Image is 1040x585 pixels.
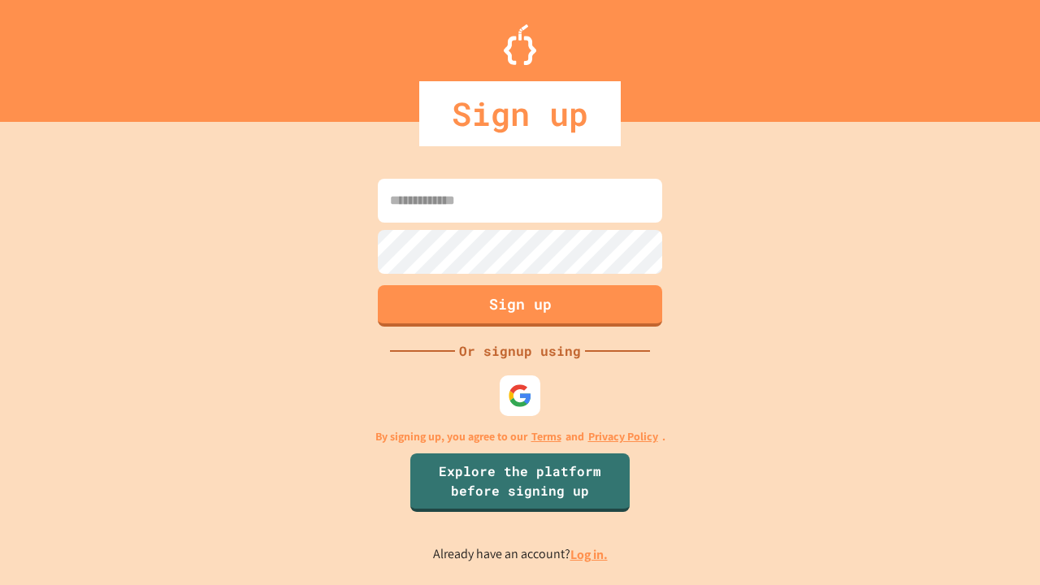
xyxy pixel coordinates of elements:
[504,24,536,65] img: Logo.svg
[455,341,585,361] div: Or signup using
[410,453,630,512] a: Explore the platform before signing up
[531,428,561,445] a: Terms
[588,428,658,445] a: Privacy Policy
[378,285,662,327] button: Sign up
[570,546,608,563] a: Log in.
[508,383,532,408] img: google-icon.svg
[433,544,608,565] p: Already have an account?
[375,428,665,445] p: By signing up, you agree to our and .
[419,81,621,146] div: Sign up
